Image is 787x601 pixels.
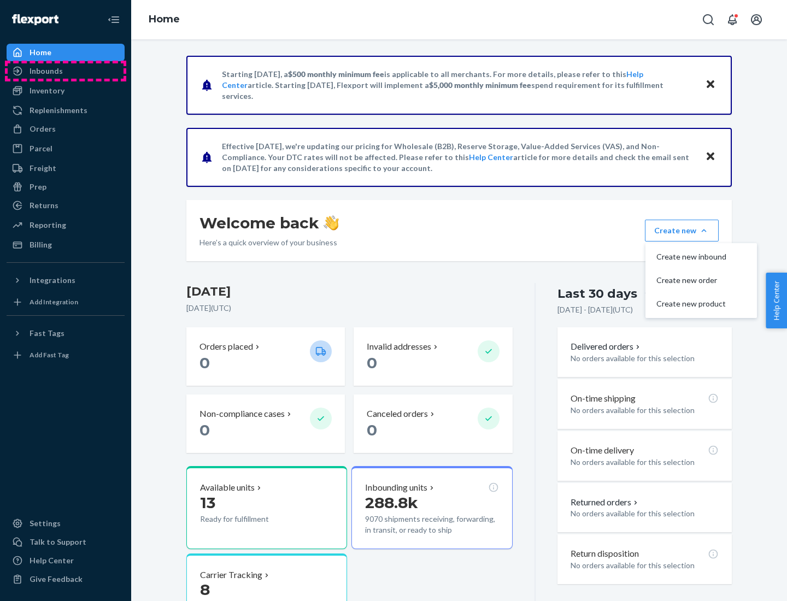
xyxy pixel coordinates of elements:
[324,215,339,231] img: hand-wave emoji
[367,421,377,439] span: 0
[200,569,262,581] p: Carrier Tracking
[557,304,633,315] p: [DATE] - [DATE] ( UTC )
[7,62,125,80] a: Inbounds
[199,340,253,353] p: Orders placed
[766,273,787,328] button: Help Center
[200,481,255,494] p: Available units
[199,213,339,233] h1: Welcome back
[7,102,125,119] a: Replenishments
[30,105,87,116] div: Replenishments
[656,276,726,284] span: Create new order
[30,220,66,231] div: Reporting
[571,444,634,457] p: On-time delivery
[199,421,210,439] span: 0
[199,408,285,420] p: Non-compliance cases
[7,82,125,99] a: Inventory
[30,123,56,134] div: Orders
[367,340,431,353] p: Invalid addresses
[7,346,125,364] a: Add Fast Tag
[571,405,719,416] p: No orders available for this selection
[30,555,74,566] div: Help Center
[365,481,427,494] p: Inbounding units
[30,163,56,174] div: Freight
[30,85,64,96] div: Inventory
[7,552,125,569] a: Help Center
[30,537,86,547] div: Talk to Support
[648,269,755,292] button: Create new order
[703,77,718,93] button: Close
[469,152,513,162] a: Help Center
[30,518,61,529] div: Settings
[745,9,767,31] button: Open account menu
[429,80,531,90] span: $5,000 monthly minimum fee
[30,66,63,76] div: Inbounds
[648,292,755,316] button: Create new product
[557,285,637,302] div: Last 30 days
[367,408,428,420] p: Canceled orders
[7,533,125,551] a: Talk to Support
[7,216,125,234] a: Reporting
[200,514,301,525] p: Ready for fulfillment
[7,140,125,157] a: Parcel
[186,283,513,300] h3: [DATE]
[30,275,75,286] div: Integrations
[186,466,347,549] button: Available units13Ready for fulfillment
[199,237,339,248] p: Here’s a quick overview of your business
[571,547,639,560] p: Return disposition
[200,493,215,512] span: 13
[30,181,46,192] div: Prep
[645,220,719,241] button: Create newCreate new inboundCreate new orderCreate new product
[721,9,743,31] button: Open notifications
[7,570,125,588] button: Give Feedback
[288,69,384,79] span: $500 monthly minimum fee
[222,141,695,174] p: Effective [DATE], we're updating our pricing for Wholesale (B2B), Reserve Storage, Value-Added Se...
[648,245,755,269] button: Create new inbound
[571,508,719,519] p: No orders available for this selection
[186,394,345,453] button: Non-compliance cases 0
[30,239,52,250] div: Billing
[7,236,125,254] a: Billing
[703,149,718,165] button: Close
[7,44,125,61] a: Home
[7,160,125,177] a: Freight
[186,303,513,314] p: [DATE] ( UTC )
[12,14,58,25] img: Flexport logo
[7,293,125,311] a: Add Integration
[367,353,377,372] span: 0
[30,143,52,154] div: Parcel
[571,392,636,405] p: On-time shipping
[354,394,512,453] button: Canceled orders 0
[7,515,125,532] a: Settings
[30,297,78,307] div: Add Integration
[7,325,125,342] button: Fast Tags
[365,514,498,535] p: 9070 shipments receiving, forwarding, in transit, or ready to ship
[222,69,695,102] p: Starting [DATE], a is applicable to all merchants. For more details, please refer to this article...
[656,300,726,308] span: Create new product
[30,574,83,585] div: Give Feedback
[354,327,512,386] button: Invalid addresses 0
[140,4,189,36] ol: breadcrumbs
[571,560,719,571] p: No orders available for this selection
[186,327,345,386] button: Orders placed 0
[30,47,51,58] div: Home
[30,200,58,211] div: Returns
[365,493,418,512] span: 288.8k
[200,580,210,599] span: 8
[103,9,125,31] button: Close Navigation
[571,353,719,364] p: No orders available for this selection
[571,340,642,353] button: Delivered orders
[656,253,726,261] span: Create new inbound
[30,328,64,339] div: Fast Tags
[7,120,125,138] a: Orders
[351,466,512,549] button: Inbounding units288.8k9070 shipments receiving, forwarding, in transit, or ready to ship
[7,272,125,289] button: Integrations
[697,9,719,31] button: Open Search Box
[7,197,125,214] a: Returns
[7,178,125,196] a: Prep
[571,457,719,468] p: No orders available for this selection
[571,496,640,509] button: Returned orders
[30,350,69,360] div: Add Fast Tag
